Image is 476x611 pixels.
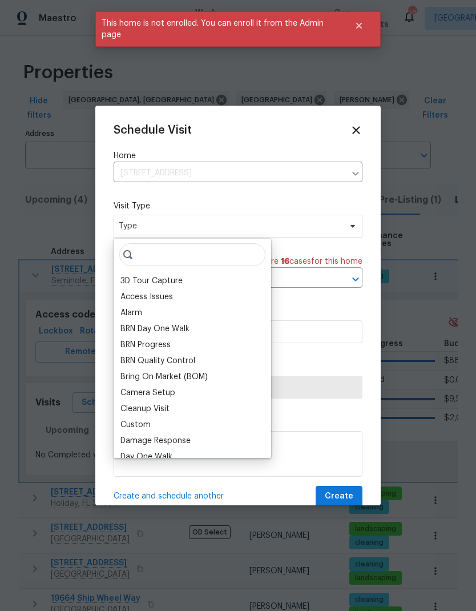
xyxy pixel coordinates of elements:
div: BRN Progress [120,339,171,351]
div: Alarm [120,307,142,319]
span: Create [325,489,353,504]
div: Camera Setup [120,387,175,399]
span: This home is not enrolled. You can enroll it from the Admin page [95,11,340,47]
div: Bring On Market (BOM) [120,371,208,383]
label: Visit Type [114,200,362,212]
div: Custom [120,419,151,431]
button: Open [348,271,364,287]
span: There are case s for this home [245,256,362,267]
div: Access Issues [120,291,173,303]
div: Day One Walk [120,451,172,463]
input: Enter in an address [114,164,345,182]
span: 16 [281,258,289,266]
span: Create and schedule another [114,491,224,502]
button: Create [316,486,362,507]
div: Damage Response [120,435,191,447]
div: BRN Day One Walk [120,323,189,335]
label: Home [114,150,362,162]
span: Type [119,220,341,232]
span: Schedule Visit [114,124,192,136]
span: Close [350,124,362,136]
button: Close [340,14,378,37]
div: 3D Tour Capture [120,275,183,287]
div: Cleanup Visit [120,403,170,415]
div: BRN Quality Control [120,355,195,367]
